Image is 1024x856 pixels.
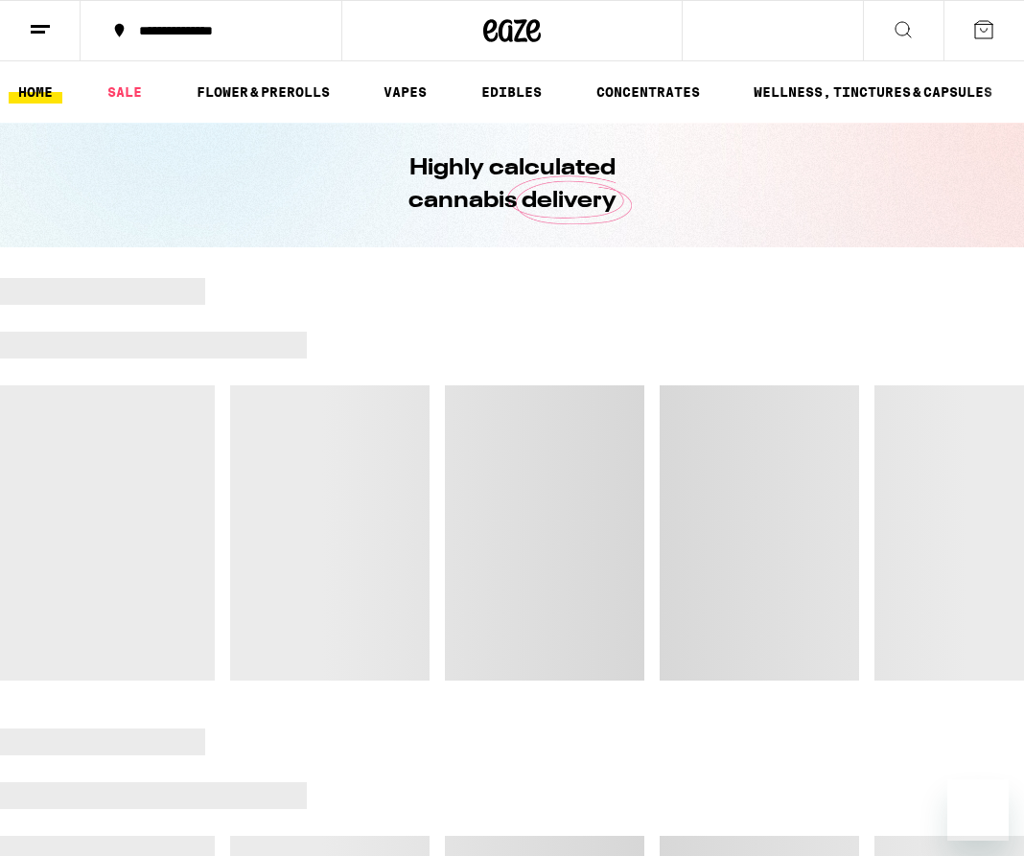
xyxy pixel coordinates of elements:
a: WELLNESS, TINCTURES & CAPSULES [744,81,1002,104]
a: EDIBLES [472,81,551,104]
h1: Highly calculated cannabis delivery [354,152,670,218]
a: HOME [9,81,62,104]
a: SALE [98,81,151,104]
iframe: Button to launch messaging window [947,779,1009,841]
a: FLOWER & PREROLLS [187,81,339,104]
a: CONCENTRATES [587,81,710,104]
a: VAPES [374,81,436,104]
